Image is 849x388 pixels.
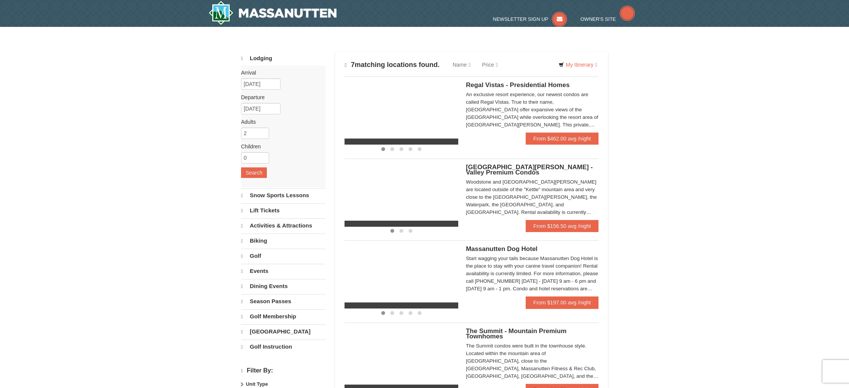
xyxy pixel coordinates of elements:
[466,255,598,293] div: Start wagging your tails because Massanutten Dog Hotel is the place to stay with your canine trav...
[241,294,326,309] a: Season Passes
[241,51,326,65] a: Lodging
[466,245,537,252] span: Massanutten Dog Hotel
[581,16,635,22] a: Owner's Site
[554,59,602,70] a: My Itinerary
[241,249,326,263] a: Golf
[493,16,567,22] a: Newsletter Sign Up
[241,264,326,278] a: Events
[466,342,598,380] div: The Summit condos were built in the townhouse style. Located within the mountain area of [GEOGRAP...
[241,234,326,248] a: Biking
[447,57,476,72] a: Name
[241,218,326,233] a: Activities & Attractions
[241,69,320,76] label: Arrival
[466,178,598,216] div: Woodstone and [GEOGRAPHIC_DATA][PERSON_NAME] are located outside of the "Kettle" mountain area an...
[526,296,598,309] a: From $197.00 avg /night
[241,309,326,324] a: Golf Membership
[241,324,326,339] a: [GEOGRAPHIC_DATA]
[581,16,616,22] span: Owner's Site
[241,118,320,126] label: Adults
[493,16,548,22] span: Newsletter Sign Up
[466,91,598,129] div: An exclusive resort experience, our newest condos are called Regal Vistas. True to their name, [G...
[466,327,566,340] span: The Summit - Mountain Premium Townhomes
[241,367,326,374] h4: Filter By:
[241,167,267,178] button: Search
[246,381,268,387] strong: Unit Type
[526,132,598,145] a: From $462.00 avg /night
[466,81,570,89] span: Regal Vistas - Presidential Homes
[241,203,326,218] a: Lift Tickets
[208,1,337,25] a: Massanutten Resort
[466,164,593,176] span: [GEOGRAPHIC_DATA][PERSON_NAME] - Valley Premium Condos
[241,93,320,101] label: Departure
[241,188,326,203] a: Snow Sports Lessons
[208,1,337,25] img: Massanutten Resort Logo
[476,57,504,72] a: Price
[241,143,320,150] label: Children
[526,220,598,232] a: From $156.50 avg /night
[241,340,326,354] a: Golf Instruction
[241,279,326,293] a: Dining Events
